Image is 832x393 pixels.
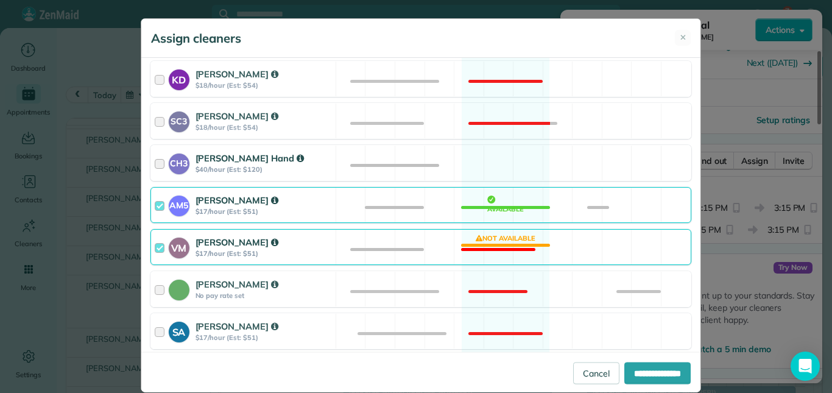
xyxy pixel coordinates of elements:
[169,69,189,87] strong: KD
[169,154,189,170] strong: CH3
[196,278,278,290] strong: [PERSON_NAME]
[196,236,278,248] strong: [PERSON_NAME]
[196,291,332,300] strong: No pay rate set
[196,320,278,332] strong: [PERSON_NAME]
[196,333,332,342] strong: $17/hour (Est: $51)
[196,68,278,80] strong: [PERSON_NAME]
[196,152,304,164] strong: [PERSON_NAME] Hand
[169,112,189,128] strong: SC3
[196,194,278,206] strong: [PERSON_NAME]
[169,196,189,212] strong: AM5
[573,362,619,384] a: Cancel
[169,322,189,339] strong: SA
[151,30,241,47] h5: Assign cleaners
[196,249,332,258] strong: $17/hour (Est: $51)
[196,110,278,122] strong: [PERSON_NAME]
[196,81,332,90] strong: $18/hour (Est: $54)
[680,32,686,44] span: ✕
[791,352,820,381] div: Open Intercom Messenger
[169,238,189,255] strong: VM
[196,207,332,216] strong: $17/hour (Est: $51)
[196,165,332,174] strong: $40/hour (Est: $120)
[196,123,332,132] strong: $18/hour (Est: $54)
